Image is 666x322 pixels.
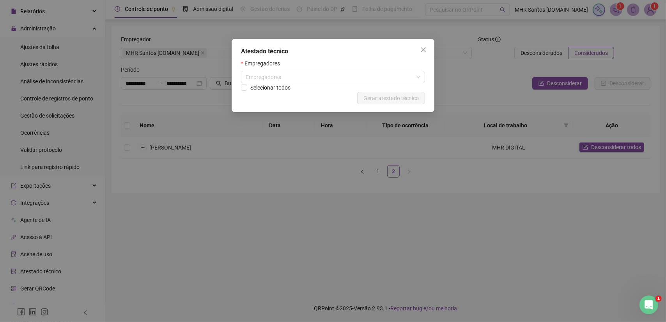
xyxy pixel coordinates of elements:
span: close [420,47,427,53]
button: Gerar atestado técnico [357,92,425,104]
div: Atestado técnico [241,47,425,56]
span: Selecionar todos [247,83,294,92]
button: Close [417,44,430,56]
iframe: Intercom live chat [639,296,658,314]
span: 1 [655,296,662,302]
label: Empregadores [241,59,285,68]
